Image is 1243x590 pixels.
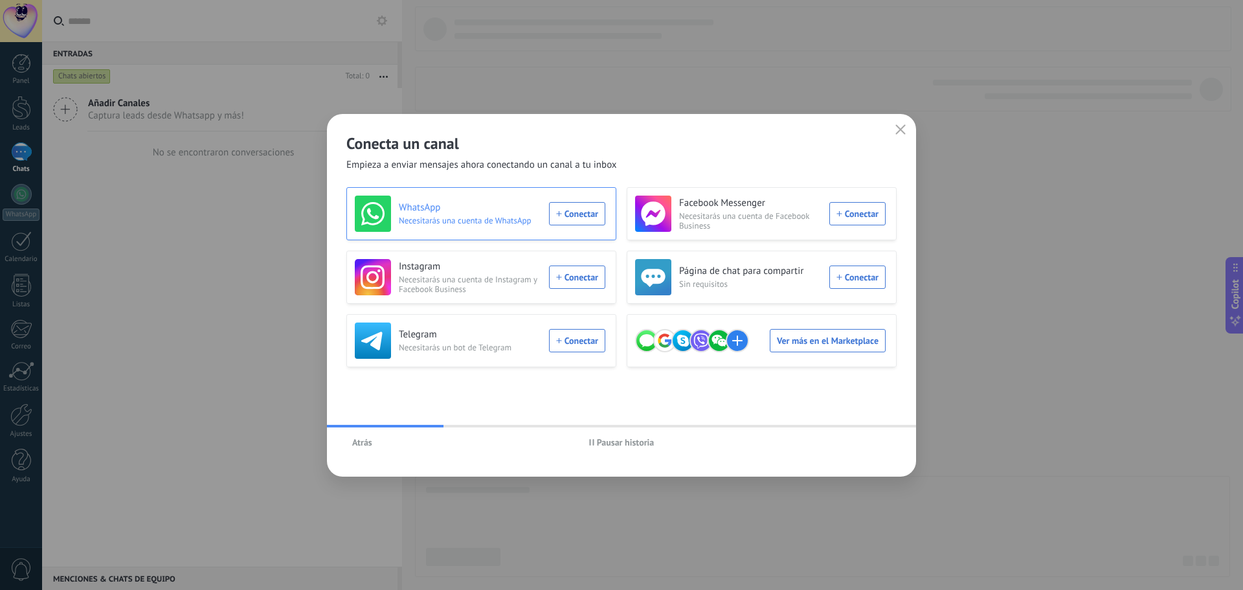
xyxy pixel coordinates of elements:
[679,197,822,210] h3: Facebook Messenger
[346,433,378,452] button: Atrás
[679,265,822,278] h3: Página de chat para compartir
[399,275,541,294] span: Necesitarás una cuenta de Instagram y Facebook Business
[399,216,541,225] span: Necesitarás una cuenta de WhatsApp
[346,159,617,172] span: Empieza a enviar mensajes ahora conectando un canal a tu inbox
[346,133,897,153] h2: Conecta un canal
[352,438,372,447] span: Atrás
[583,433,660,452] button: Pausar historia
[679,279,822,289] span: Sin requisitos
[399,201,541,214] h3: WhatsApp
[679,211,822,231] span: Necesitarás una cuenta de Facebook Business
[399,260,541,273] h3: Instagram
[399,343,541,352] span: Necesitarás un bot de Telegram
[399,328,541,341] h3: Telegram
[597,438,655,447] span: Pausar historia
